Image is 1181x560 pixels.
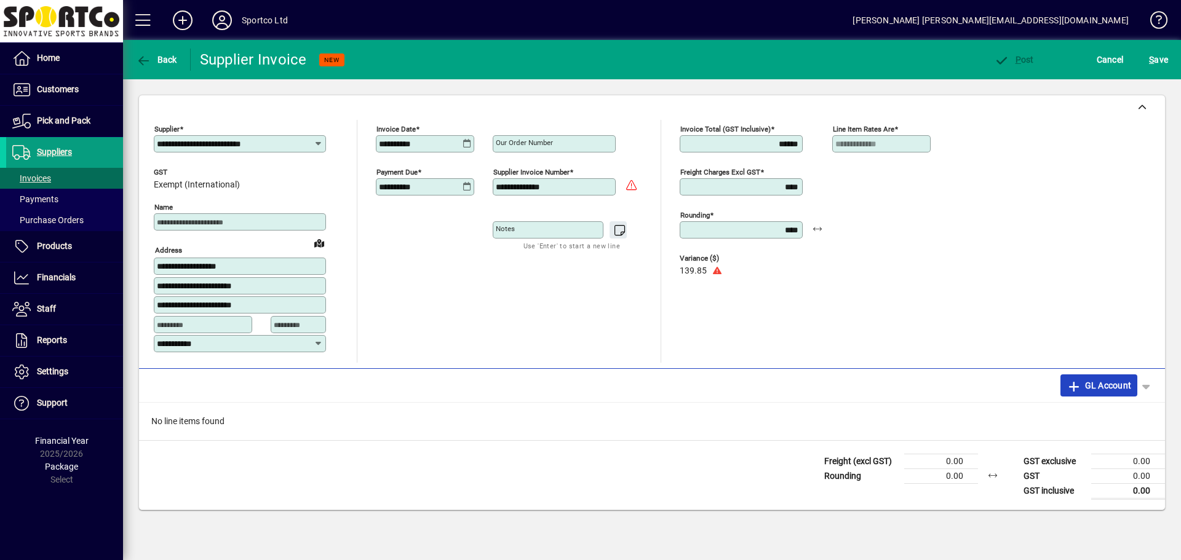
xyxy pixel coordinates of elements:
td: 0.00 [1091,483,1165,499]
mat-label: Supplier [154,125,180,133]
td: 0.00 [904,454,978,468]
mat-label: Our order number [496,138,553,147]
span: S [1149,55,1154,65]
app-page-header-button: Back [123,49,191,71]
a: Reports [6,325,123,356]
a: Staff [6,294,123,325]
span: Variance ($) [680,254,754,262]
span: Financials [37,272,76,282]
a: Pick and Pack [6,106,123,136]
td: 0.00 [904,468,978,483]
mat-label: Name [154,203,173,211]
button: Cancel [1094,49,1127,71]
span: P [1016,55,1021,65]
mat-label: Rounding [680,211,710,219]
span: GST [154,168,240,176]
span: Products [37,241,72,251]
span: NEW [324,56,340,64]
div: Supplier Invoice [200,50,307,69]
mat-label: Freight charges excl GST [680,168,760,176]
span: Cancel [1097,50,1124,69]
span: ave [1149,50,1168,69]
button: Add [163,9,202,31]
mat-label: Invoice date [376,125,416,133]
button: Post [991,49,1037,71]
span: Staff [37,304,56,314]
a: Payments [6,189,123,210]
td: GST [1017,468,1091,483]
span: Exempt (International) [154,180,240,190]
mat-label: Payment due [376,168,418,176]
span: GL Account [1067,376,1131,395]
span: 139.85 [680,266,707,276]
button: Save [1146,49,1171,71]
td: Rounding [818,468,904,483]
span: Support [37,398,68,408]
span: ost [994,55,1034,65]
td: GST inclusive [1017,483,1091,499]
div: No line items found [139,403,1165,440]
a: Settings [6,357,123,387]
a: Customers [6,74,123,105]
td: Freight (excl GST) [818,454,904,468]
div: [PERSON_NAME] [PERSON_NAME][EMAIL_ADDRESS][DOMAIN_NAME] [853,10,1129,30]
span: Reports [37,335,67,345]
a: Knowledge Base [1141,2,1166,42]
span: Settings [37,366,68,376]
span: Package [45,462,78,471]
span: Payments [12,194,58,204]
td: 0.00 [1091,454,1165,468]
a: Invoices [6,168,123,189]
button: Profile [202,9,242,31]
mat-label: Invoice Total (GST inclusive) [680,125,771,133]
mat-label: Notes [496,224,515,233]
button: GL Account [1060,374,1137,396]
span: Pick and Pack [37,116,90,125]
a: Products [6,231,123,262]
span: Suppliers [37,147,72,157]
mat-label: Line item rates are [833,125,894,133]
span: Back [136,55,177,65]
span: Invoices [12,173,51,183]
span: Purchase Orders [12,215,84,225]
span: Financial Year [35,436,89,446]
a: Financials [6,262,123,293]
a: Support [6,388,123,419]
span: Customers [37,84,79,94]
a: Purchase Orders [6,210,123,231]
a: View on map [309,233,329,253]
div: Sportco Ltd [242,10,288,30]
a: Home [6,43,123,74]
mat-hint: Use 'Enter' to start a new line [523,239,620,253]
mat-label: Supplier invoice number [493,168,570,176]
td: GST exclusive [1017,454,1091,468]
td: 0.00 [1091,468,1165,483]
span: Home [37,53,60,63]
button: Back [133,49,180,71]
